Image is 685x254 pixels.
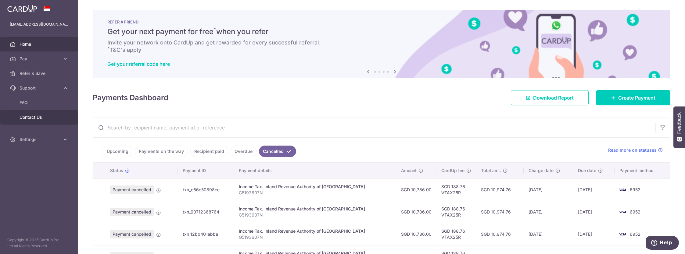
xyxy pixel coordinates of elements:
[239,190,392,196] p: G5193607N
[529,168,554,174] span: Charge date
[616,186,629,193] img: Bank Card
[7,5,37,12] img: CardUp
[103,146,132,157] a: Upcoming
[20,136,60,143] span: Settings
[239,234,392,240] p: G5193607N
[476,178,523,201] td: SGD 10,974.76
[608,147,663,153] a: Read more on statuses
[231,146,256,157] a: Overdue
[524,178,573,201] td: [DATE]
[107,61,170,67] a: Get your referral code here
[239,206,392,212] div: Income Tax. Inland Revenue Authority of [GEOGRAPHIC_DATA]
[401,168,417,174] span: Amount
[110,168,123,174] span: Status
[436,178,476,201] td: SGD 188.76 VTAX25R
[234,163,396,178] th: Payment details
[178,201,234,223] td: txn_60712368764
[616,231,629,238] img: Bank Card
[630,231,640,237] span: 6952
[596,90,670,105] a: Create Payment
[110,185,154,194] span: Payment cancelled
[524,223,573,245] td: [DATE]
[107,19,656,24] p: REFER A FRIEND
[107,27,656,37] h5: Get your next payment for free when you refer
[396,178,436,201] td: SGD 10,786.00
[630,187,640,192] span: 6952
[573,178,615,201] td: [DATE]
[239,184,392,190] div: Income Tax. Inland Revenue Authority of [GEOGRAPHIC_DATA]
[110,230,154,238] span: Payment cancelled
[524,201,573,223] td: [DATE]
[533,94,574,101] span: Download Report
[178,178,234,201] td: txn_e66e50898ce
[93,92,168,103] h4: Payments Dashboard
[573,223,615,245] td: [DATE]
[239,228,392,234] div: Income Tax. Inland Revenue Authority of [GEOGRAPHIC_DATA]
[441,168,464,174] span: CardUp fee
[396,223,436,245] td: SGD 10,786.00
[618,94,655,101] span: Create Payment
[511,90,589,105] a: Download Report
[630,209,640,214] span: 6952
[20,100,60,106] span: FAQ
[476,201,523,223] td: SGD 10,974.76
[676,112,682,134] span: Feedback
[396,201,436,223] td: SGD 10,786.00
[110,208,154,216] span: Payment cancelled
[190,146,228,157] a: Recipient paid
[573,201,615,223] td: [DATE]
[239,212,392,218] p: G5193607N
[481,168,501,174] span: Total amt.
[615,163,670,178] th: Payment method
[20,85,60,91] span: Support
[646,236,679,251] iframe: Opens a widget where you can find more information
[20,56,60,62] span: Pay
[616,208,629,216] img: Bank Card
[259,146,296,157] a: Cancelled
[93,118,655,137] input: Search by recipient name, payment id or reference
[107,39,656,54] h6: Invite your network onto CardUp and get rewarded for every successful referral. T&C's apply
[10,21,68,27] p: [EMAIL_ADDRESS][DOMAIN_NAME]
[578,168,596,174] span: Due date
[436,201,476,223] td: SGD 188.76 VTAX25R
[20,41,60,47] span: Home
[673,106,685,148] button: Feedback - Show survey
[608,147,657,153] span: Read more on statuses
[135,146,188,157] a: Payments on the way
[178,223,234,245] td: txn_12bb401abba
[178,163,234,178] th: Payment ID
[436,223,476,245] td: SGD 188.76 VTAX25R
[93,10,670,78] img: RAF banner
[20,70,60,76] span: Refer & Save
[20,114,60,120] span: Contact Us
[476,223,523,245] td: SGD 10,974.76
